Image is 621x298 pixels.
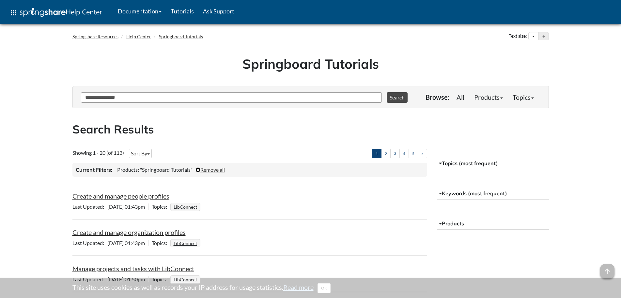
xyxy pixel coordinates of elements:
p: Browse: [426,93,449,102]
a: Products [469,91,508,104]
a: Create and manage people profiles [72,192,169,200]
span: Last Updated [72,203,107,210]
button: Sort By [129,149,152,158]
button: Products [437,218,549,230]
span: Products: [117,167,139,173]
button: Search [387,92,408,103]
span: Last Updated [72,240,107,246]
span: Last Updated [72,276,107,282]
h1: Springboard Tutorials [77,55,544,73]
span: "Springboard Tutorials" [140,167,193,173]
span: Showing 1 - 20 (of 113) [72,149,124,156]
span: [DATE] 01:43pm [72,240,148,246]
a: > [418,149,427,158]
a: LibConnect [173,202,198,212]
div: This site uses cookies as well as records your IP address for usage statistics. [66,283,555,293]
a: Remove all [196,167,225,173]
a: Ask Support [198,3,239,19]
a: All [452,91,469,104]
a: Springboard Tutorials [159,34,203,39]
a: Topics [508,91,539,104]
a: LibConnect [173,275,198,284]
h2: Search Results [72,121,549,137]
button: Increase text size [539,32,549,40]
ul: Topics [170,203,202,210]
span: Topics [152,240,170,246]
span: [DATE] 01:43pm [72,203,148,210]
img: Springshare [20,8,66,17]
a: 1 [372,149,381,158]
a: Manage projects and tasks with LibConnect [72,265,194,272]
span: Topics [152,203,170,210]
a: Tutorials [166,3,198,19]
a: Create and manage organization profiles [72,228,186,236]
ul: Topics [170,276,202,282]
a: 3 [390,149,400,158]
a: LibConnect [173,238,198,248]
h3: Current Filters [76,166,112,173]
a: apps Help Center [5,3,107,23]
ul: Pagination of search results [372,149,427,158]
a: arrow_upward [600,265,614,272]
div: Text size: [507,32,528,41]
span: Help Center [66,8,102,16]
button: Decrease text size [529,32,538,40]
a: 2 [381,149,391,158]
span: apps [9,9,17,17]
ul: Topics [170,240,202,246]
button: Keywords (most frequent) [437,188,549,200]
a: 5 [409,149,418,158]
span: Topics [152,276,170,282]
a: Documentation [113,3,166,19]
span: arrow_upward [600,264,614,278]
a: 4 [399,149,409,158]
button: Topics (most frequent) [437,158,549,169]
a: Springshare Resources [72,34,118,39]
a: Help Center [126,34,151,39]
span: [DATE] 01:50pm [72,276,148,282]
